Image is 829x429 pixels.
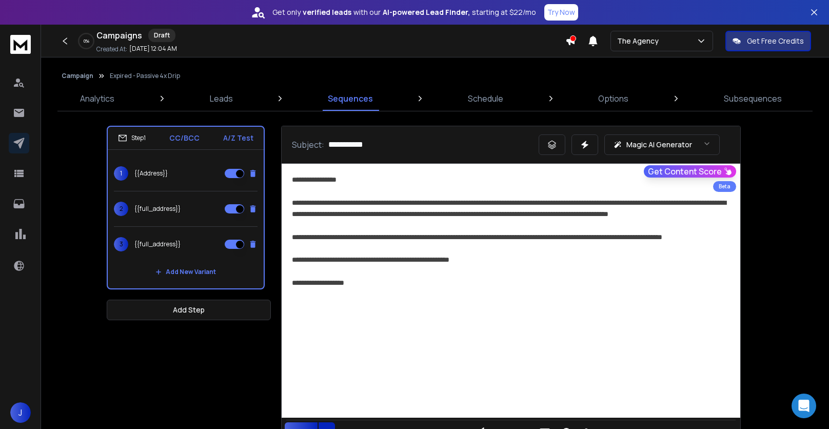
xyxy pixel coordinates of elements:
[547,7,575,17] p: Try Now
[134,205,181,213] p: {{full_address}}
[592,86,635,111] a: Options
[544,4,578,21] button: Try Now
[84,38,89,44] p: 0 %
[62,72,93,80] button: Campaign
[303,7,351,17] strong: verified leads
[468,92,503,105] p: Schedule
[204,86,239,111] a: Leads
[718,86,788,111] a: Subsequences
[713,181,736,192] div: Beta
[328,92,373,105] p: Sequences
[134,169,168,178] p: {{Address}}
[725,31,811,51] button: Get Free Credits
[644,165,736,178] button: Get Content Score
[292,139,324,151] p: Subject:
[604,134,720,155] button: Magic AI Generator
[322,86,379,111] a: Sequences
[114,202,128,216] span: 2
[598,92,628,105] p: Options
[617,36,663,46] p: The Agency
[96,45,127,53] p: Created At:
[169,133,200,143] p: CC/BCC
[74,86,121,111] a: Analytics
[747,36,804,46] p: Get Free Credits
[148,29,175,42] div: Draft
[134,240,181,248] p: {{full_address}}
[272,7,536,17] p: Get only with our starting at $22/mo
[10,402,31,423] button: J
[110,72,180,80] p: Expired - Passive 4x Drip
[223,133,253,143] p: A/Z Test
[107,126,265,289] li: Step1CC/BCCA/Z Test1{{Address}}2{{full_address}}3{{full_address}}Add New Variant
[383,7,470,17] strong: AI-powered Lead Finder,
[114,237,128,251] span: 3
[724,92,782,105] p: Subsequences
[626,140,692,150] p: Magic AI Generator
[147,262,224,282] button: Add New Variant
[118,133,146,143] div: Step 1
[114,166,128,181] span: 1
[792,394,816,418] div: Open Intercom Messenger
[129,45,177,53] p: [DATE] 12:04 AM
[96,29,142,42] h1: Campaigns
[107,300,271,320] button: Add Step
[210,92,233,105] p: Leads
[10,35,31,54] img: logo
[80,92,114,105] p: Analytics
[462,86,509,111] a: Schedule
